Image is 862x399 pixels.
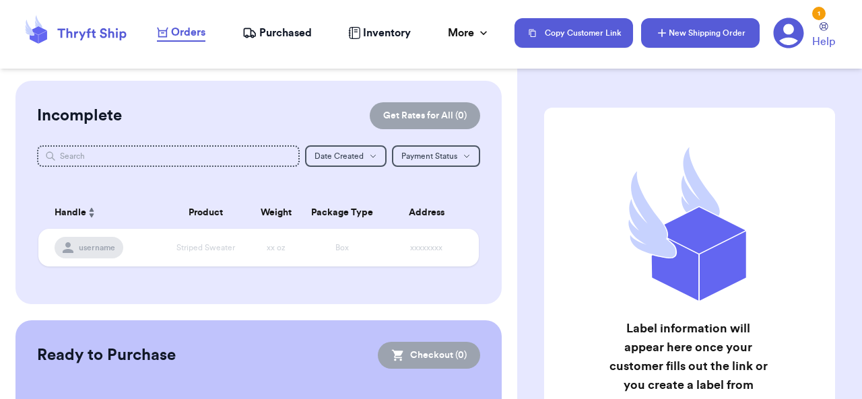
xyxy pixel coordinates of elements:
[157,24,205,42] a: Orders
[55,206,86,220] span: Handle
[302,196,382,229] th: Package Type
[37,344,176,366] h2: Ready to Purchase
[79,242,115,253] span: username
[267,244,286,252] span: xx oz
[378,342,480,369] button: Checkout (0)
[305,145,387,167] button: Date Created
[37,105,122,126] h2: Incomplete
[171,24,205,40] span: Orders
[382,196,479,229] th: Address
[515,18,633,48] button: Copy Customer Link
[242,25,312,41] a: Purchased
[812,22,835,50] a: Help
[812,7,826,20] div: 1
[176,244,235,252] span: Striped Sweater
[641,18,760,48] button: New Shipping Order
[392,145,480,167] button: Payment Status
[250,196,302,229] th: Weight
[773,17,804,48] a: 1
[314,152,364,160] span: Date Created
[259,25,312,41] span: Purchased
[401,152,457,160] span: Payment Status
[348,25,411,41] a: Inventory
[363,25,411,41] span: Inventory
[410,244,442,252] span: xxxxxxxx
[335,244,349,252] span: Box
[37,145,300,167] input: Search
[812,34,835,50] span: Help
[370,102,480,129] button: Get Rates for All (0)
[162,196,250,229] th: Product
[448,25,490,41] div: More
[86,205,97,221] button: Sort ascending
